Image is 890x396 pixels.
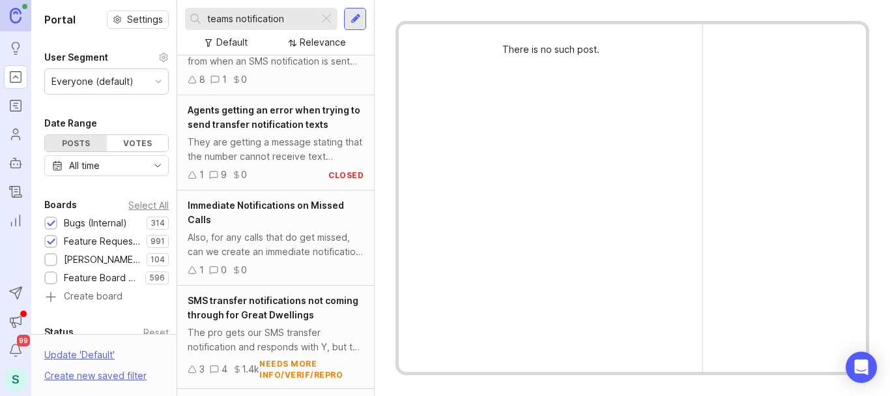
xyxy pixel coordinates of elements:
[147,160,168,171] svg: toggle icon
[44,324,74,340] div: Status
[242,362,259,376] div: 1.4k
[188,104,360,130] span: Agents getting an error when trying to send transfer notification texts
[128,202,169,209] div: Select All
[177,190,374,286] a: Immediate Notifications on Missed CallsAlso, for any calls that do get missed, can we create an i...
[241,168,247,182] div: 0
[44,197,77,213] div: Boards
[328,170,364,181] div: closed
[4,123,27,146] a: Users
[4,339,27,362] button: Notifications
[44,292,169,303] a: Create board
[4,65,27,89] a: Portal
[51,74,134,89] div: Everyone (default)
[64,252,140,267] div: [PERSON_NAME] (Public)
[199,72,205,87] div: 8
[4,180,27,204] a: Changelog
[4,151,27,175] a: Autopilot
[17,335,30,346] span: 99
[45,135,107,151] div: Posts
[207,12,313,26] input: Search...
[4,209,27,232] a: Reporting
[188,135,364,164] div: They are getting a message stating that the number cannot receive text messages.
[221,168,227,182] div: 9
[143,329,169,336] div: Reset
[44,369,147,383] div: Create new saved filter
[199,362,205,376] div: 3
[151,236,165,247] p: 991
[4,310,27,333] button: Announcements
[216,35,248,50] div: Default
[241,263,247,277] div: 0
[177,286,374,389] a: SMS transfer notifications not coming through for Great DwellingsThe pro gets our SMS transfer no...
[64,271,139,285] div: Feature Board Sandbox [DATE]
[4,281,27,305] button: Send to Autopilot
[188,230,364,259] div: Also, for any calls that do get missed, can we create an immediate notification that’s labeled di...
[259,358,364,380] div: needs more info/verif/repro
[107,135,169,151] div: Votes
[4,94,27,117] a: Roadmaps
[151,218,165,228] p: 314
[222,72,227,87] div: 1
[44,12,76,27] h1: Portal
[10,8,22,23] img: Canny Home
[4,367,27,391] button: S
[199,263,204,277] div: 1
[222,362,227,376] div: 4
[188,200,344,225] span: Immediate Notifications on Missed Calls
[221,263,227,277] div: 0
[846,352,877,383] div: Open Intercom Messenger
[188,295,358,320] span: SMS transfer notifications not coming through for Great Dwellings
[149,273,165,283] p: 596
[107,10,169,29] button: Settings
[188,326,364,354] div: The pro gets our SMS transfer notification and responds with Y, but the response doesn't show up ...
[177,95,374,190] a: Agents getting an error when trying to send transfer notification textsThey are getting a message...
[300,35,346,50] div: Relevance
[199,168,204,182] div: 1
[127,13,163,26] span: Settings
[151,254,165,265] p: 104
[64,216,127,230] div: Bugs (Internal)
[420,45,682,54] div: There is no such post.
[44,50,108,65] div: User Segment
[44,348,115,369] div: Update ' Default '
[44,115,97,131] div: Date Range
[69,159,100,173] div: All time
[241,72,247,87] div: 0
[64,234,140,249] div: Feature Requests (Internal)
[4,37,27,60] a: Ideas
